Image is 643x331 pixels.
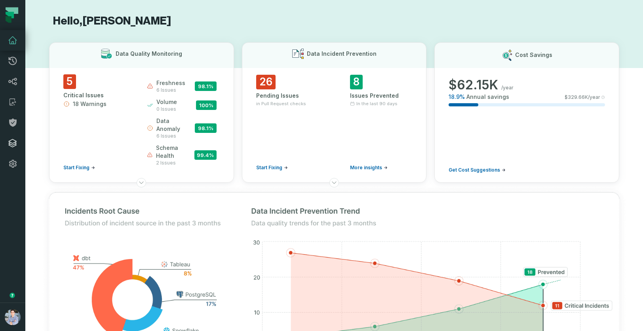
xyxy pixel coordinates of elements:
span: 18 Warnings [73,100,107,108]
h3: Data Incident Prevention [307,50,377,58]
div: Critical Issues [63,91,133,99]
div: Pending Issues [256,92,318,100]
span: 98.1 % [195,123,217,133]
span: Get Cost Suggestions [449,167,500,173]
a: Start Fixing [63,165,95,171]
span: In the last 90 days [356,100,398,107]
span: Start Fixing [256,165,282,171]
span: 98.1 % [195,81,217,91]
span: /year [501,85,514,91]
span: volume [156,98,177,106]
h1: Hello, [PERSON_NAME] [49,14,619,28]
button: Cost Savings$62.15K/year18.9%Annual savings$329.66K/yearGet Cost Suggestions [434,42,619,183]
span: Annual savings [466,93,509,101]
span: $ 62.15K [449,77,498,93]
button: Data Incident Prevention26Pending Issuesin Pull Request checksStart Fixing8Issues PreventedIn the... [242,42,427,183]
span: freshness [156,79,185,87]
a: More insights [350,165,388,171]
span: 2 issues [156,160,194,166]
span: 6 issues [156,87,185,93]
a: Start Fixing [256,165,288,171]
span: 6 issues [156,133,195,139]
span: in Pull Request checks [256,100,306,107]
span: 26 [256,75,276,89]
span: 18.9 % [449,93,465,101]
h3: Cost Savings [515,51,552,59]
span: 99.4 % [194,150,217,160]
span: 5 [63,74,76,89]
h3: Data Quality Monitoring [116,50,182,58]
span: schema health [156,144,194,160]
span: 100 % [196,100,217,110]
span: data anomaly [156,117,195,133]
button: Data Quality Monitoring5Critical Issues18 WarningsStart Fixingfreshness6 issues98.1%volume0 issue... [49,42,234,183]
span: $ 329.66K /year [565,94,600,100]
div: Issues Prevented [350,92,412,100]
span: More insights [350,165,382,171]
span: 8 [350,75,363,89]
div: Tooltip anchor [9,292,16,299]
span: Start Fixing [63,165,89,171]
a: Get Cost Suggestions [449,167,506,173]
span: 0 issues [156,106,177,112]
img: avatar of Alon Nafta [5,309,21,325]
